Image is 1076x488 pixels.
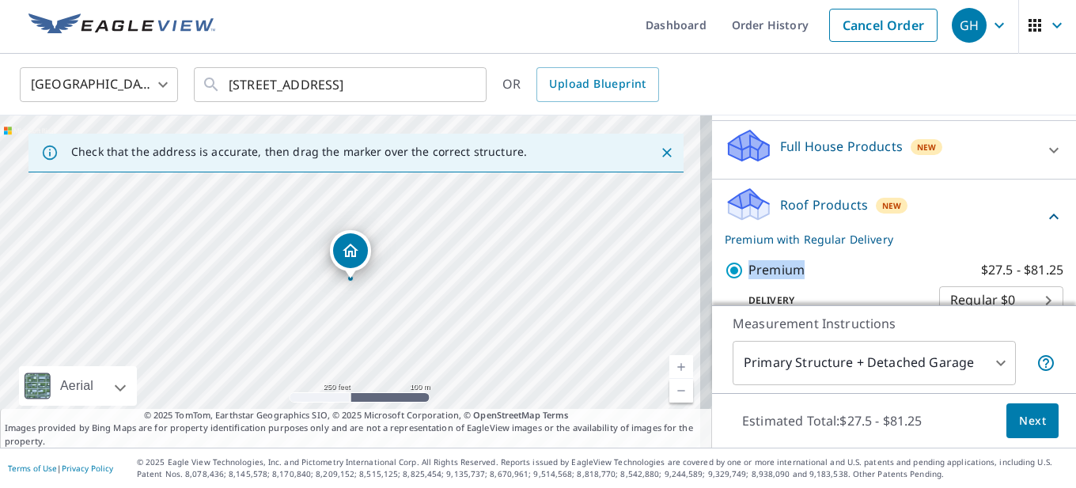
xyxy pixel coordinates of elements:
div: GH [952,8,987,43]
p: | [8,463,113,473]
p: © 2025 Eagle View Technologies, Inc. and Pictometry International Corp. All Rights Reserved. Repo... [137,456,1068,480]
a: Upload Blueprint [536,67,658,102]
button: Close [657,142,677,163]
a: OpenStreetMap [473,409,540,421]
p: Check that the address is accurate, then drag the marker over the correct structure. [71,145,527,159]
span: New [917,141,937,153]
div: Dropped pin, building 1, Residential property, 11562 Cesped Dr San Diego, CA 92124 [330,230,371,279]
span: New [882,199,902,212]
p: Premium [748,260,805,280]
a: Current Level 17, Zoom Out [669,379,693,403]
a: Terms [543,409,569,421]
div: Primary Structure + Detached Garage [733,341,1016,385]
p: $27.5 - $81.25 [981,260,1063,280]
p: Delivery [725,293,939,308]
div: Regular $0 [939,278,1063,323]
span: © 2025 TomTom, Earthstar Geographics SIO, © 2025 Microsoft Corporation, © [144,409,569,422]
p: Premium with Regular Delivery [725,231,1044,248]
span: Next [1019,411,1046,431]
a: Privacy Policy [62,463,113,474]
input: Search by address or latitude-longitude [229,62,454,107]
p: Full House Products [780,137,903,156]
div: Full House ProductsNew [725,127,1063,172]
button: Next [1006,403,1059,439]
span: Upload Blueprint [549,74,646,94]
a: Terms of Use [8,463,57,474]
span: Your report will include the primary structure and a detached garage if one exists. [1036,354,1055,373]
div: [GEOGRAPHIC_DATA] [20,62,178,107]
div: Roof ProductsNewPremium with Regular Delivery [725,186,1063,248]
div: OR [502,67,659,102]
p: Estimated Total: $27.5 - $81.25 [729,403,935,438]
p: Roof Products [780,195,868,214]
div: Aerial [19,366,137,406]
a: Cancel Order [829,9,938,42]
p: Measurement Instructions [733,314,1055,333]
div: Aerial [55,366,98,406]
img: EV Logo [28,13,215,37]
a: Current Level 17, Zoom In [669,355,693,379]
